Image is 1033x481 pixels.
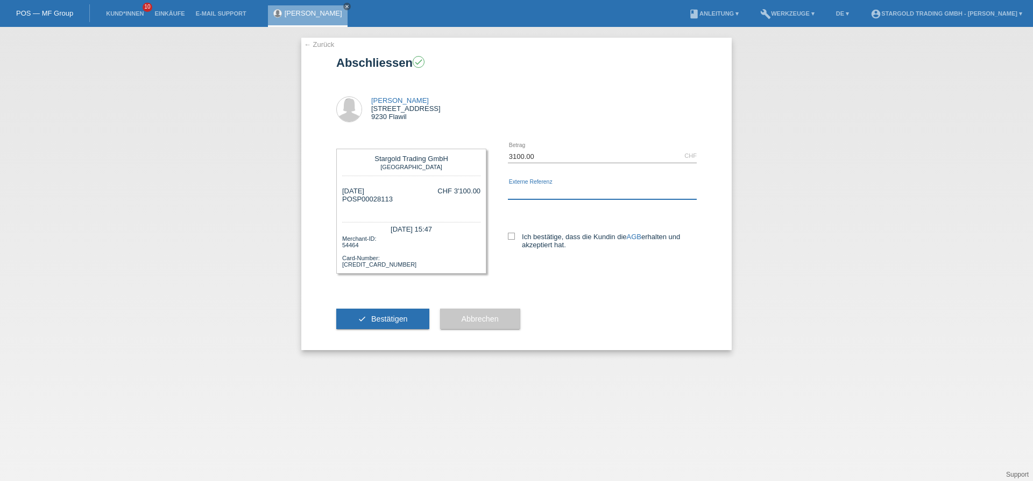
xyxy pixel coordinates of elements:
a: [PERSON_NAME] [285,9,342,17]
a: Einkäufe [149,10,190,17]
i: close [344,4,350,9]
div: [STREET_ADDRESS] 9230 Flawil [371,96,441,121]
a: DE ▾ [831,10,854,17]
div: CHF [684,152,697,159]
i: check [414,57,423,67]
span: Bestätigen [371,315,408,323]
a: close [343,3,351,10]
a: E-Mail Support [190,10,252,17]
button: Abbrechen [440,309,520,329]
a: [PERSON_NAME] [371,96,429,104]
div: [DATE] 15:47 [342,222,480,234]
span: 10 [143,3,152,12]
i: build [760,9,771,19]
label: Ich bestätige, dass die Kundin die erhalten und akzeptiert hat. [508,233,697,249]
a: POS — MF Group [16,9,73,17]
a: AGB [627,233,641,241]
a: bookAnleitung ▾ [683,10,744,17]
span: Abbrechen [462,315,499,323]
a: ← Zurück [304,40,334,48]
div: CHF 3'100.00 [437,187,480,195]
a: Kund*innen [101,10,149,17]
button: check Bestätigen [336,309,429,329]
a: Support [1006,471,1029,478]
div: Stargold Trading GmbH [345,155,478,163]
a: buildWerkzeuge ▾ [755,10,820,17]
div: Merchant-ID: 54464 Card-Number: [CREDIT_CARD_NUMBER] [342,234,480,268]
i: book [689,9,699,19]
i: check [358,315,366,323]
div: [GEOGRAPHIC_DATA] [345,163,478,170]
div: [DATE] POSP00028113 [342,187,393,211]
a: account_circleStargold Trading GmbH - [PERSON_NAME] ▾ [865,10,1028,17]
h1: Abschliessen [336,56,697,69]
i: account_circle [871,9,881,19]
